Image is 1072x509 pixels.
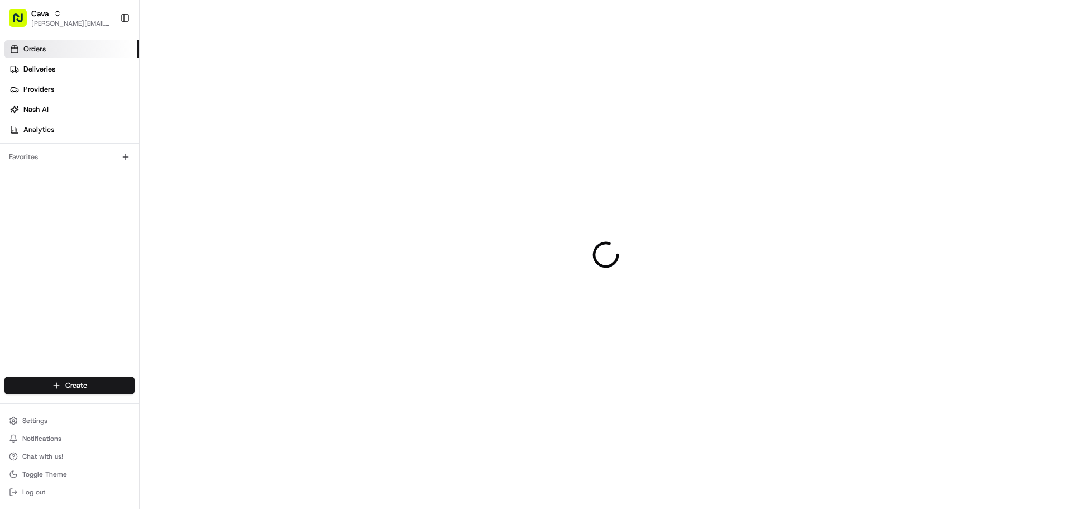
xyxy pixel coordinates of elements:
button: See all [173,143,203,156]
span: Nash AI [23,104,49,115]
div: We're available if you need us! [50,118,154,127]
span: Notifications [22,434,61,443]
img: 1736555255976-a54dd68f-1ca7-489b-9aae-adbdc363a1c4 [22,174,31,183]
span: Analytics [23,125,54,135]
button: Settings [4,413,135,429]
span: Create [65,380,87,391]
span: • [93,203,97,212]
button: Start new chat [190,110,203,123]
button: Log out [4,484,135,500]
button: Create [4,377,135,394]
span: [DATE] [99,203,122,212]
a: Analytics [4,121,139,139]
a: Powered byPylon [79,277,135,286]
span: Pylon [111,277,135,286]
img: Nash [11,11,33,34]
button: Cava[PERSON_NAME][EMAIL_ADDRESS][PERSON_NAME][DOMAIN_NAME] [4,4,116,31]
div: Favorites [4,148,135,166]
span: Knowledge Base [22,250,85,261]
button: Notifications [4,431,135,446]
span: Log out [22,488,45,497]
span: [PERSON_NAME] [35,173,90,182]
span: Deliveries [23,64,55,74]
a: Nash AI [4,101,139,118]
span: [PERSON_NAME] [35,203,90,212]
div: 📗 [11,251,20,260]
span: Orders [23,44,46,54]
button: Cava [31,8,49,19]
img: 1736555255976-a54dd68f-1ca7-489b-9aae-adbdc363a1c4 [11,107,31,127]
a: Orders [4,40,139,58]
button: Toggle Theme [4,467,135,482]
span: Settings [22,416,47,425]
a: 📗Knowledge Base [7,245,90,265]
input: Clear [29,72,184,84]
img: Jaimie Jaretsky [11,193,29,211]
button: Chat with us! [4,449,135,464]
span: Toggle Theme [22,470,67,479]
img: 1724597045416-56b7ee45-8013-43a0-a6f9-03cb97ddad50 [23,107,44,127]
a: Providers [4,80,139,98]
button: [PERSON_NAME][EMAIL_ADDRESS][PERSON_NAME][DOMAIN_NAME] [31,19,111,28]
span: • [93,173,97,182]
img: Grace Nketiah [11,163,29,180]
a: 💻API Documentation [90,245,184,265]
div: 💻 [94,251,103,260]
a: Deliveries [4,60,139,78]
p: Welcome 👋 [11,45,203,63]
div: Start new chat [50,107,183,118]
span: [DATE] [99,173,122,182]
span: Providers [23,84,54,94]
span: Chat with us! [22,452,63,461]
div: Past conversations [11,145,75,154]
span: API Documentation [106,250,179,261]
